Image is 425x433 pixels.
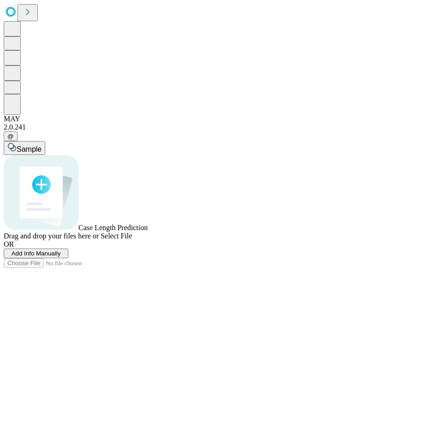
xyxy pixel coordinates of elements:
button: Sample [4,141,45,155]
span: Select File [101,232,132,240]
span: Sample [17,145,42,153]
div: 2.0.241 [4,123,421,131]
button: @ [4,131,18,141]
button: Add Info Manually [4,249,68,258]
span: @ [7,133,14,140]
span: Add Info Manually [12,250,61,257]
div: MAY [4,115,421,123]
span: Drag and drop your files here or [4,232,99,240]
span: Case Length Prediction [78,224,148,231]
span: OR [4,240,14,248]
